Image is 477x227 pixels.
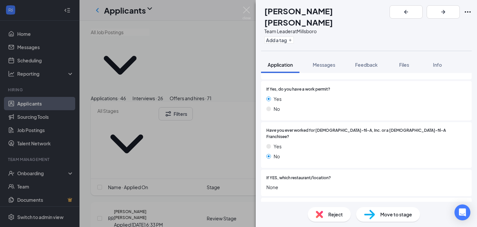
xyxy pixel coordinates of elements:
[274,95,282,103] span: Yes
[264,37,294,43] button: PlusAdd a tag
[380,211,412,218] span: Move to stage
[268,62,293,68] span: Application
[402,8,410,16] svg: ArrowLeftNew
[439,8,447,16] svg: ArrowRight
[264,5,386,28] h1: [PERSON_NAME] [PERSON_NAME]
[266,127,466,140] span: Have you ever worked for [DEMOGRAPHIC_DATA]-fil-A, Inc. or a [DEMOGRAPHIC_DATA]-fil-A Franchisee?
[390,5,423,19] button: ArrowLeftNew
[313,62,335,68] span: Messages
[399,62,409,68] span: Files
[355,62,378,68] span: Feedback
[454,204,470,220] div: Open Intercom Messenger
[328,211,343,218] span: Reject
[266,184,466,191] span: None
[274,105,280,113] span: No
[427,5,460,19] button: ArrowRight
[274,143,282,150] span: Yes
[274,153,280,160] span: No
[288,38,292,42] svg: Plus
[264,28,386,35] div: Team Leader at Millsboro
[266,175,331,181] span: If YES, which restaurant/location?
[266,86,330,93] span: If Yes, do you have a work permit?
[464,8,472,16] svg: Ellipses
[433,62,442,68] span: Info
